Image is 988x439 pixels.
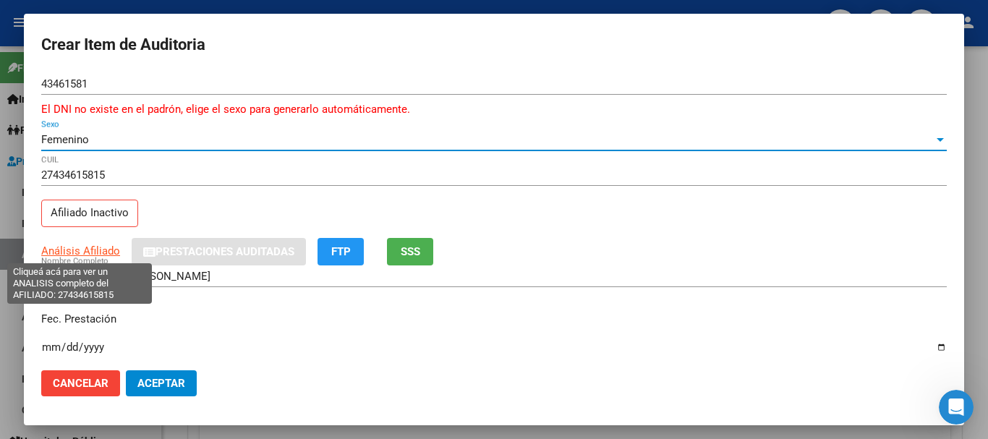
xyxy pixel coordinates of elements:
[41,311,947,328] p: Fec. Prestación
[939,390,974,425] iframe: Intercom live chat
[53,377,108,390] span: Cancelar
[41,200,138,228] p: Afiliado Inactivo
[132,238,306,265] button: Prestaciones Auditadas
[41,370,120,396] button: Cancelar
[401,246,420,259] span: SSS
[331,246,351,259] span: FTP
[156,246,294,259] span: Prestaciones Auditadas
[41,31,947,59] h2: Crear Item de Auditoria
[126,370,197,396] button: Aceptar
[41,244,120,257] span: Análisis Afiliado
[41,133,89,146] span: Femenino
[387,238,433,265] button: SSS
[41,101,947,118] p: El DNI no existe en el padrón, elige el sexo para generarlo automáticamente.
[137,377,185,390] span: Aceptar
[318,238,364,265] button: FTP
